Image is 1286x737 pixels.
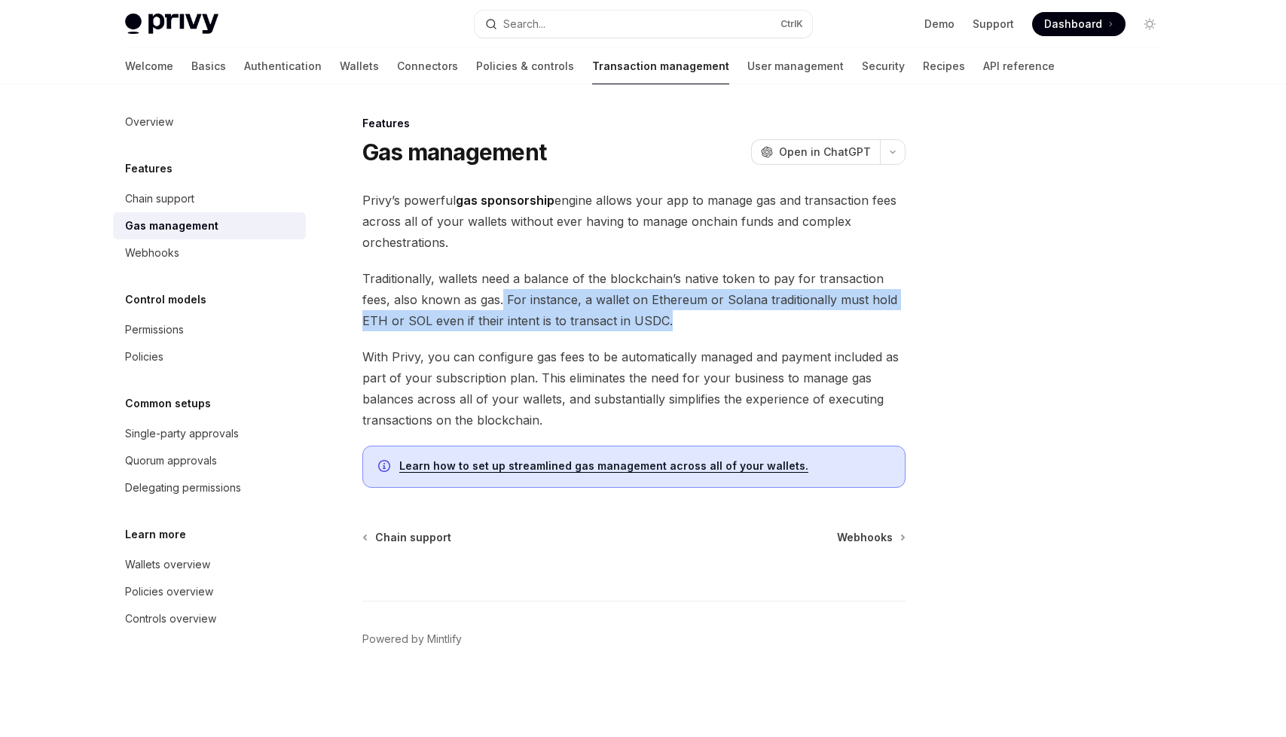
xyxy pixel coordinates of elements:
button: Open in ChatGPT [751,139,880,165]
a: Gas management [113,212,306,239]
a: Demo [924,17,955,32]
div: Wallets overview [125,556,210,574]
a: Chain support [113,185,306,212]
h5: Learn more [125,525,186,544]
a: Transaction management [592,48,729,84]
span: Open in ChatGPT [779,145,871,160]
a: API reference [983,48,1055,84]
a: Policies [113,343,306,370]
span: Ctrl K [780,18,803,30]
a: Powered by Mintlify [362,632,462,647]
div: Delegating permissions [125,479,241,497]
a: Webhooks [113,239,306,266]
strong: gas sponsorship [456,193,554,208]
a: Controls overview [113,605,306,632]
a: Connectors [397,48,458,84]
a: Delegating permissions [113,474,306,501]
div: Quorum approvals [125,452,217,470]
span: Chain support [375,530,451,545]
a: Recipes [923,48,965,84]
button: Toggle dark mode [1138,12,1162,36]
span: With Privy, you can configure gas fees to be automatically managed and payment included as part o... [362,346,906,431]
a: Policies & controls [476,48,574,84]
a: Quorum approvals [113,447,306,474]
a: User management [747,48,844,84]
h5: Features [125,160,173,178]
h5: Control models [125,291,206,309]
a: Wallets [340,48,379,84]
div: Overview [125,113,173,131]
div: Gas management [125,217,218,235]
span: Privy’s powerful engine allows your app to manage gas and transaction fees across all of your wal... [362,190,906,253]
div: Search... [503,15,545,33]
a: Chain support [364,530,451,545]
a: Permissions [113,316,306,343]
div: Webhooks [125,244,179,262]
div: Features [362,116,906,131]
button: Search...CtrlK [475,11,812,38]
a: Dashboard [1032,12,1126,36]
a: Wallets overview [113,551,306,578]
a: Authentication [244,48,322,84]
h1: Gas management [362,139,547,166]
a: Welcome [125,48,173,84]
div: Policies overview [125,583,213,601]
a: Policies overview [113,578,306,605]
span: Traditionally, wallets need a balance of the blockchain’s native token to pay for transaction fee... [362,268,906,331]
img: light logo [125,14,218,35]
div: Chain support [125,190,194,208]
div: Controls overview [125,610,216,628]
a: Security [862,48,905,84]
div: Single-party approvals [125,425,239,443]
a: Support [973,17,1014,32]
a: Webhooks [837,530,904,545]
div: Policies [125,348,163,366]
span: Dashboard [1044,17,1102,32]
a: Single-party approvals [113,420,306,447]
span: Webhooks [837,530,893,545]
h5: Common setups [125,394,211,413]
a: Overview [113,108,306,136]
svg: Info [378,460,393,475]
a: Basics [191,48,226,84]
a: Learn how to set up streamlined gas management across all of your wallets. [399,459,808,473]
div: Permissions [125,321,184,339]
